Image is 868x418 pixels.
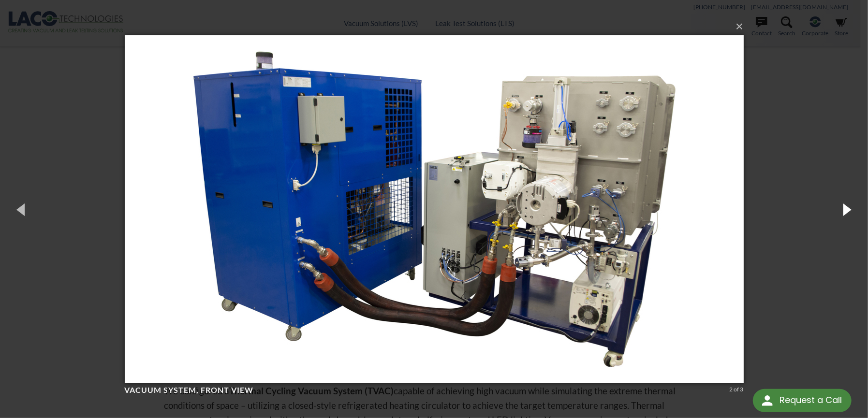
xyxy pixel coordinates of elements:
[128,16,747,37] button: ×
[760,393,775,408] img: round button
[780,389,842,411] div: Request a Call
[753,389,852,412] div: Request a Call
[125,16,744,403] img: Vacuum System, front view
[824,183,868,236] button: Next (Right arrow key)
[125,385,726,395] h4: Vacuum System, front view
[730,385,744,394] div: 2 of 3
